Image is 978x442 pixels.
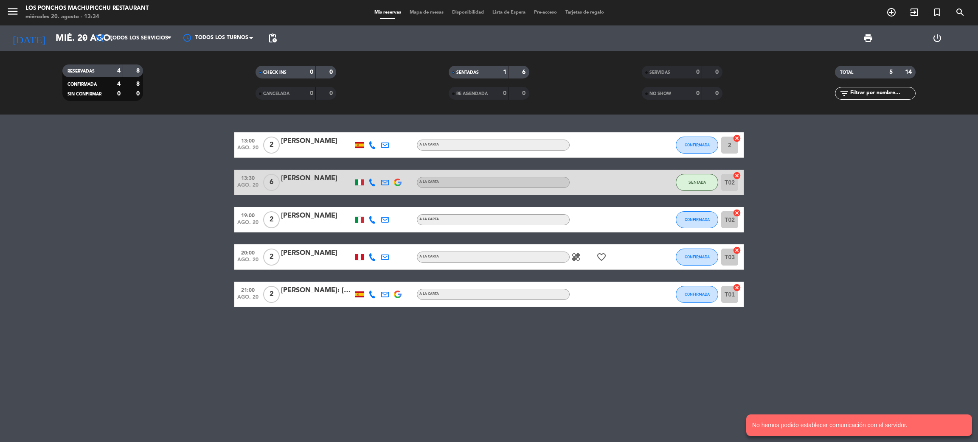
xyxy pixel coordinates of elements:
strong: 0 [329,90,334,96]
div: LOG OUT [902,25,972,51]
span: CONFIRMADA [685,217,710,222]
span: Mapa de mesas [405,10,448,15]
span: SENTADAS [456,70,479,75]
span: Todos los servicios [110,35,168,41]
i: power_settings_new [932,33,942,43]
input: Filtrar por nombre... [849,89,915,98]
div: [PERSON_NAME] [281,210,353,221]
strong: 0 [715,90,720,96]
i: cancel [733,246,741,255]
div: [PERSON_NAME]: [PERSON_NAME] [281,285,353,296]
span: 13:30 [237,173,259,182]
span: 2 [263,286,280,303]
span: A la carta [419,143,439,146]
span: SIN CONFIRMAR [67,92,101,96]
strong: 0 [522,90,527,96]
span: A la carta [419,292,439,296]
i: [DATE] [6,29,51,48]
span: 21:00 [237,285,259,294]
span: pending_actions [267,33,278,43]
button: CONFIRMADA [676,211,718,228]
span: TOTAL [840,70,853,75]
button: CONFIRMADA [676,249,718,266]
span: RESERVADAS [67,69,95,73]
strong: 0 [696,90,700,96]
i: add_circle_outline [886,7,896,17]
span: 2 [263,249,280,266]
span: ago. 20 [237,294,259,304]
i: menu [6,5,19,18]
strong: 4 [117,68,121,74]
strong: 0 [329,69,334,75]
span: Disponibilidad [448,10,488,15]
span: 6 [263,174,280,191]
strong: 0 [503,90,506,96]
i: arrow_drop_down [79,33,89,43]
button: CONFIRMADA [676,286,718,303]
i: healing [571,252,581,262]
strong: 5 [889,69,893,75]
span: Lista de Espera [488,10,530,15]
span: CONFIRMADA [685,292,710,297]
strong: 0 [696,69,700,75]
i: cancel [733,171,741,180]
span: ago. 20 [237,220,259,229]
i: search [955,7,965,17]
div: Los Ponchos Machupicchu Restaurant [25,4,149,13]
i: exit_to_app [909,7,919,17]
img: google-logo.png [394,179,402,186]
i: filter_list [839,88,849,98]
span: Tarjetas de regalo [561,10,608,15]
span: ago. 20 [237,182,259,192]
span: Mis reservas [370,10,405,15]
span: 2 [263,137,280,154]
span: 20:00 [237,247,259,257]
strong: 6 [522,69,527,75]
span: ago. 20 [237,145,259,155]
span: CONFIRMADA [67,82,97,87]
div: [PERSON_NAME] [281,173,353,184]
notyf-toast: No hemos podido establecer comunicación con el servidor. [746,414,972,436]
button: menu [6,5,19,21]
span: CONFIRMADA [685,255,710,259]
span: print [863,33,873,43]
span: SENTADA [689,180,706,185]
span: A la carta [419,218,439,221]
span: CONFIRMADA [685,143,710,147]
div: [PERSON_NAME] [281,248,353,259]
div: [PERSON_NAME] [281,136,353,147]
span: CHECK INS [263,70,287,75]
span: Pre-acceso [530,10,561,15]
strong: 0 [715,69,720,75]
span: SERVIDAS [649,70,670,75]
span: 2 [263,211,280,228]
span: RE AGENDADA [456,92,488,96]
i: favorite_border [596,252,607,262]
span: CANCELADA [263,92,289,96]
strong: 14 [905,69,913,75]
span: A la carta [419,255,439,258]
strong: 0 [117,91,121,97]
strong: 8 [136,81,141,87]
span: A la carta [419,180,439,184]
button: SENTADA [676,174,718,191]
span: 13:00 [237,135,259,145]
i: turned_in_not [932,7,942,17]
i: cancel [733,209,741,217]
strong: 1 [503,69,506,75]
strong: 4 [117,81,121,87]
span: NO SHOW [649,92,671,96]
i: cancel [733,283,741,292]
button: CONFIRMADA [676,137,718,154]
div: miércoles 20. agosto - 13:34 [25,13,149,21]
strong: 0 [310,69,313,75]
i: cancel [733,134,741,143]
strong: 0 [310,90,313,96]
img: google-logo.png [394,291,402,298]
strong: 8 [136,68,141,74]
strong: 0 [136,91,141,97]
span: ago. 20 [237,257,259,267]
span: 19:00 [237,210,259,220]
